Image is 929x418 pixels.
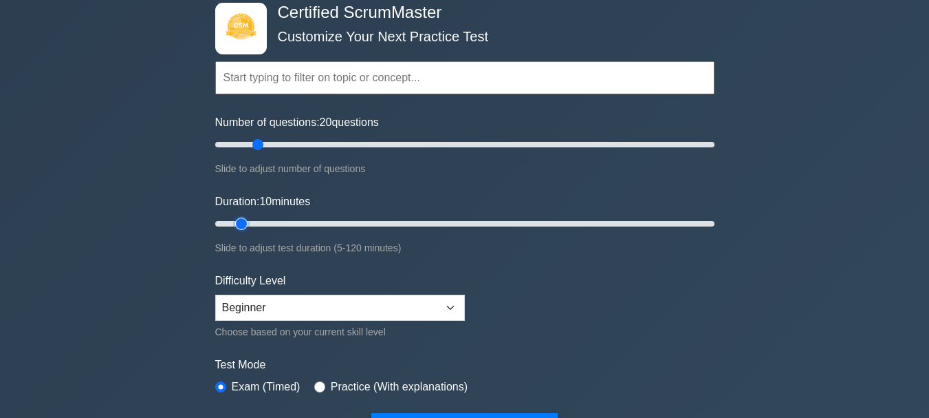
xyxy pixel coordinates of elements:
label: Exam (Timed) [232,379,300,395]
label: Number of questions: questions [215,114,379,131]
span: 20 [320,116,332,128]
label: Test Mode [215,357,714,373]
label: Practice (With explanations) [331,379,468,395]
span: 10 [259,196,272,207]
label: Duration: minutes [215,194,311,210]
div: Slide to adjust number of questions [215,160,714,177]
h4: Certified ScrumMaster [272,3,647,23]
div: Choose based on your current skill level [215,324,465,340]
input: Start typing to filter on topic or concept... [215,61,714,94]
div: Slide to adjust test duration (5-120 minutes) [215,240,714,256]
label: Difficulty Level [215,273,286,289]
